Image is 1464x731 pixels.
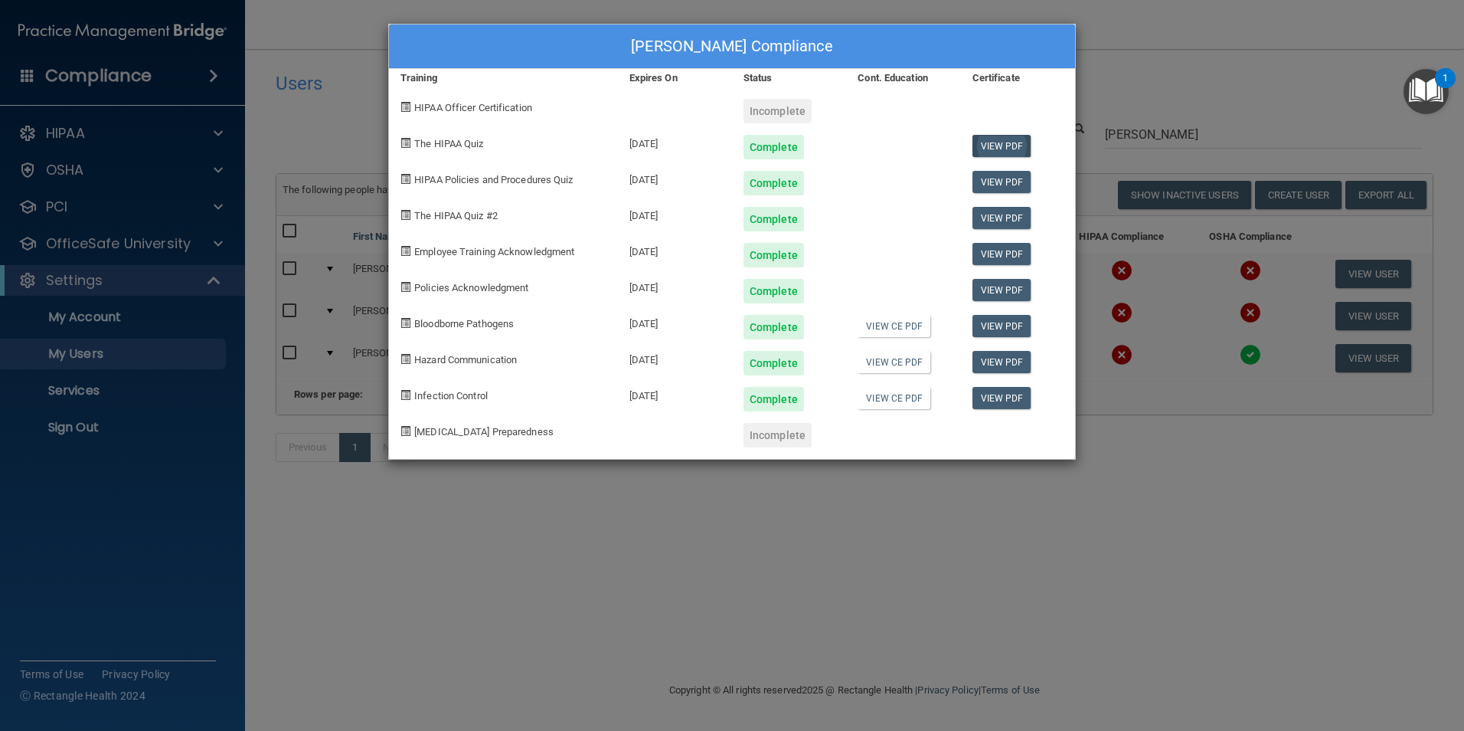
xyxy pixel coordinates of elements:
div: [DATE] [618,195,732,231]
span: Policies Acknowledgment [414,282,528,293]
div: Complete [743,243,804,267]
div: Complete [743,171,804,195]
a: View PDF [972,135,1031,157]
span: Hazard Communication [414,354,517,365]
div: Incomplete [743,99,812,123]
a: View PDF [972,207,1031,229]
div: Training [389,69,618,87]
span: Infection Control [414,390,488,402]
div: [DATE] [618,267,732,303]
span: The HIPAA Quiz [414,138,483,149]
a: View PDF [972,171,1031,193]
span: Bloodborne Pathogens [414,318,514,329]
a: View PDF [972,315,1031,337]
a: View CE PDF [858,387,930,409]
span: The HIPAA Quiz #2 [414,210,498,221]
div: Incomplete [743,423,812,447]
div: Status [732,69,846,87]
span: [MEDICAL_DATA] Preparedness [414,426,554,438]
div: Expires On [618,69,732,87]
div: [DATE] [618,303,732,339]
div: Complete [743,315,804,339]
div: Complete [743,279,804,303]
div: Certificate [961,69,1075,87]
a: View PDF [972,387,1031,409]
button: Open Resource Center, 1 new notification [1404,69,1449,114]
span: HIPAA Officer Certification [414,102,532,113]
div: [DATE] [618,159,732,195]
a: View CE PDF [858,315,930,337]
div: [DATE] [618,123,732,159]
a: View PDF [972,279,1031,301]
span: HIPAA Policies and Procedures Quiz [414,174,573,185]
div: Complete [743,351,804,375]
div: [DATE] [618,339,732,375]
div: 1 [1443,78,1448,98]
div: Cont. Education [846,69,960,87]
a: View PDF [972,243,1031,265]
a: View CE PDF [858,351,930,373]
div: [PERSON_NAME] Compliance [389,25,1075,69]
div: Complete [743,135,804,159]
div: [DATE] [618,231,732,267]
div: Complete [743,387,804,411]
div: Complete [743,207,804,231]
a: View PDF [972,351,1031,373]
div: [DATE] [618,375,732,411]
span: Employee Training Acknowledgment [414,246,574,257]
